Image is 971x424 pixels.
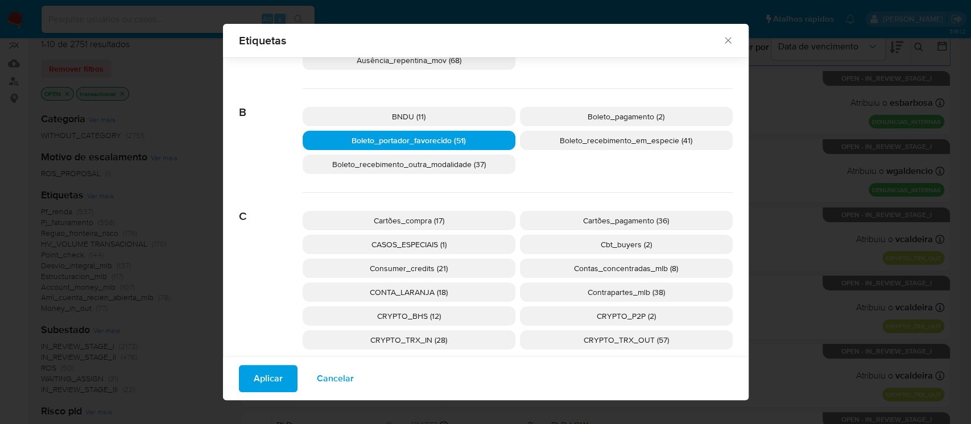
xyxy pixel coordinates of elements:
div: Cartões_pagamento (36) [520,211,733,230]
div: Cbt_buyers (2) [520,235,733,254]
span: CASOS_ESPECIAIS (1) [371,239,447,250]
span: Contas_concentradas_mlb (8) [574,263,678,274]
button: Fechar [722,35,733,45]
div: Boleto_portador_favorecido (51) [303,131,515,150]
div: Contrapartes_mlb (38) [520,282,733,302]
span: Boleto_recebimento_outra_modalidade (37) [332,159,486,170]
div: Cartões_compra (17) [303,211,515,230]
span: CRYPTO_P2P (2) [597,310,656,322]
button: Cancelar [302,365,369,392]
div: CASOS_ESPECIAIS (1) [303,235,515,254]
span: C [239,193,303,223]
div: CONTA_LARANJA (18) [303,282,515,302]
div: Consumer_credits (21) [303,259,515,278]
span: CRYPTO_TRX_IN (28) [370,334,447,346]
div: BNDU (11) [303,107,515,126]
span: BNDU (11) [392,111,425,122]
button: Aplicar [239,365,298,392]
span: Boleto_portador_favorecido (51) [352,135,466,146]
div: CRYPTO_P2P (2) [520,306,733,326]
span: CRYPTO_BHS (12) [377,310,441,322]
div: Ausência_repentina_mov (68) [303,51,515,70]
span: Consumer_credits (21) [370,263,448,274]
span: Cartões_pagamento (36) [583,215,669,226]
div: CRYPTO_TRX_IN (28) [303,330,515,350]
span: CRYPTO_TRX_OUT (57) [584,334,669,346]
div: CRYPTO_BHS (12) [303,306,515,326]
span: B [239,89,303,119]
span: Ausência_repentina_mov (68) [357,55,461,66]
span: Aplicar [254,366,283,391]
span: Boleto_recebimento_em_especie (41) [560,135,692,146]
span: Boleto_pagamento (2) [588,111,664,122]
div: Contas_concentradas_mlb (8) [520,259,733,278]
div: Boleto_recebimento_outra_modalidade (37) [303,155,515,174]
span: Cartões_compra (17) [374,215,444,226]
span: Cbt_buyers (2) [601,239,652,250]
span: Cancelar [317,366,354,391]
span: CONTA_LARANJA (18) [370,286,448,298]
span: Etiquetas [239,35,723,46]
div: Boleto_pagamento (2) [520,107,733,126]
span: Contrapartes_mlb (38) [588,286,665,298]
div: CRYPTO_TRX_OUT (57) [520,330,733,350]
div: Boleto_recebimento_em_especie (41) [520,131,733,150]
